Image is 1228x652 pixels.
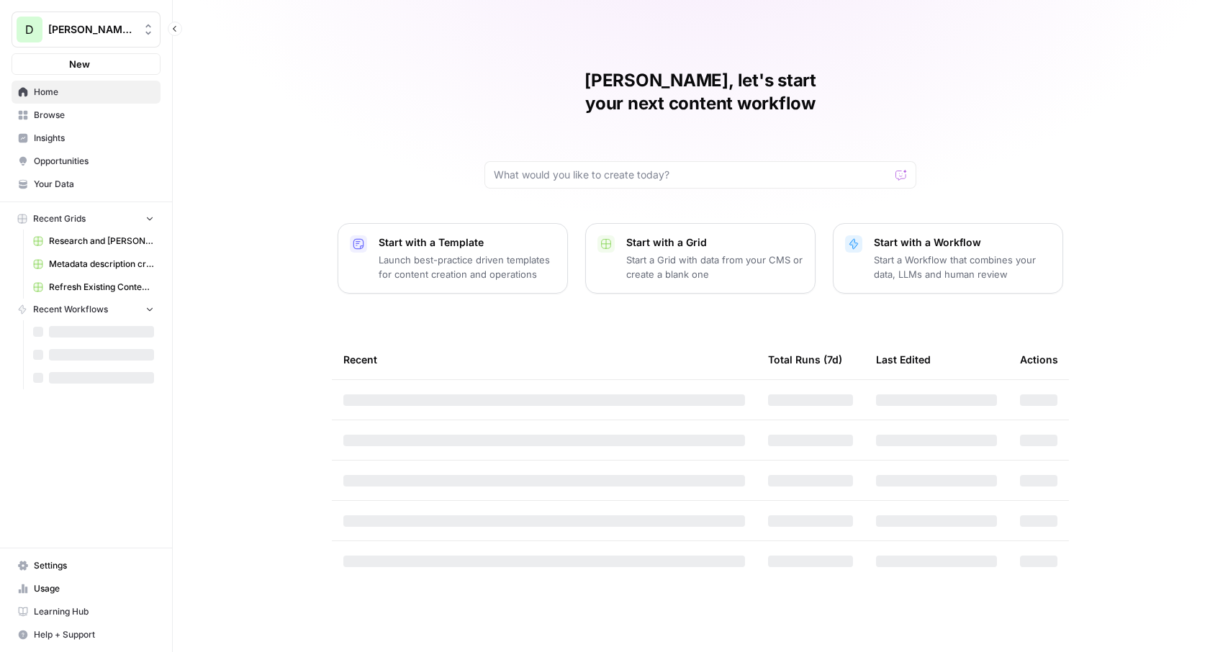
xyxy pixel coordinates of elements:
p: Start a Grid with data from your CMS or create a blank one [626,253,803,281]
input: What would you like to create today? [494,168,890,182]
a: Learning Hub [12,600,161,623]
button: Workspace: David test [12,12,161,47]
div: Recent [343,340,745,379]
span: New [69,57,90,71]
span: Home [34,86,154,99]
p: Start with a Template [379,235,556,250]
a: Metadata description creation Grid [27,253,161,276]
a: Refresh Existing Content (1) [27,276,161,299]
a: Settings [12,554,161,577]
span: [PERSON_NAME] test [48,22,135,37]
a: Research and [PERSON_NAME] [27,230,161,253]
a: Usage [12,577,161,600]
span: Learning Hub [34,605,154,618]
p: Start a Workflow that combines your data, LLMs and human review [874,253,1051,281]
div: Total Runs (7d) [768,340,842,379]
button: Start with a WorkflowStart a Workflow that combines your data, LLMs and human review [833,223,1063,294]
button: New [12,53,161,75]
span: Usage [34,582,154,595]
span: Opportunities [34,155,154,168]
div: Last Edited [876,340,931,379]
p: Launch best-practice driven templates for content creation and operations [379,253,556,281]
a: Home [12,81,161,104]
span: Recent Workflows [33,303,108,316]
span: Research and [PERSON_NAME] [49,235,154,248]
span: Recent Grids [33,212,86,225]
span: Insights [34,132,154,145]
button: Recent Grids [12,208,161,230]
span: Metadata description creation Grid [49,258,154,271]
a: Browse [12,104,161,127]
h1: [PERSON_NAME], let's start your next content workflow [484,69,916,115]
div: Actions [1020,340,1058,379]
span: D [25,21,34,38]
button: Start with a GridStart a Grid with data from your CMS or create a blank one [585,223,816,294]
span: Your Data [34,178,154,191]
span: Help + Support [34,628,154,641]
a: Insights [12,127,161,150]
a: Opportunities [12,150,161,173]
span: Settings [34,559,154,572]
button: Help + Support [12,623,161,646]
button: Recent Workflows [12,299,161,320]
a: Your Data [12,173,161,196]
span: Browse [34,109,154,122]
button: Start with a TemplateLaunch best-practice driven templates for content creation and operations [338,223,568,294]
p: Start with a Grid [626,235,803,250]
span: Refresh Existing Content (1) [49,281,154,294]
p: Start with a Workflow [874,235,1051,250]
